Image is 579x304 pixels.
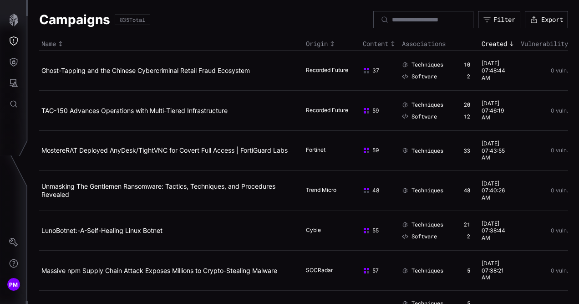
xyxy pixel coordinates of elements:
[402,113,437,120] a: Software
[363,147,391,154] div: 59
[363,187,391,194] div: 48
[0,274,27,295] button: PM
[41,67,250,74] a: Ghost-Tapping and the Chinese Cybercriminal Retail Fraud Ecosystem
[482,60,505,81] time: [DATE] 07:48:44 AM
[464,113,470,120] div: 12
[521,268,568,274] div: 0 vuln.
[521,147,568,154] div: 0 vuln.
[521,108,568,114] div: 0 vuln.
[41,146,288,154] a: MostereRAT Deployed AnyDesk/TightVNC for Covert Full Access | FortiGuard Labs
[306,146,351,155] div: Fortinet
[411,101,443,108] span: Techniques
[521,67,568,74] div: 0 vuln.
[363,40,397,48] div: Toggle sort direction
[306,67,351,75] div: Recorded Future
[525,11,568,28] button: Export
[464,101,470,108] div: 20
[411,221,443,228] span: Techniques
[120,17,145,22] div: 835 Total
[363,267,391,274] div: 57
[363,107,391,114] div: 59
[400,37,479,51] th: Associations
[39,11,110,28] h1: Campaigns
[482,220,505,241] time: [DATE] 07:38:44 AM
[411,267,443,274] span: Techniques
[411,61,443,68] span: Techniques
[467,233,470,240] div: 2
[402,73,437,80] a: Software
[478,11,520,28] button: Filter
[41,267,277,274] a: Massive npm Supply Chain Attack Exposes Millions to Crypto-Stealing Malware
[306,227,351,235] div: Cyble
[402,267,443,274] a: Techniques
[402,187,443,194] a: Techniques
[521,227,568,234] div: 0 vuln.
[41,227,163,234] a: LunoBotnet:-A-Self-Healing Linux Botnet
[306,107,351,115] div: Recorded Future
[363,67,391,74] div: 37
[306,186,351,195] div: Trend Micro
[482,260,504,281] time: [DATE] 07:38:21 AM
[467,73,470,80] div: 2
[411,113,437,120] span: Software
[9,280,18,289] span: PM
[402,233,437,240] a: Software
[467,267,470,274] div: 5
[518,37,568,51] th: Vulnerability
[493,15,515,24] div: Filter
[464,147,470,155] div: 33
[402,147,443,155] a: Techniques
[464,187,470,194] div: 48
[41,40,301,48] div: Toggle sort direction
[402,101,443,108] a: Techniques
[402,221,443,228] a: Techniques
[411,147,443,155] span: Techniques
[464,221,470,228] div: 21
[411,233,437,240] span: Software
[41,107,228,114] a: TAG-150 Advances Operations with Multi-Tiered Infrastructure
[482,140,505,161] time: [DATE] 07:43:55 AM
[482,180,505,201] time: [DATE] 07:40:26 AM
[306,40,358,48] div: Toggle sort direction
[411,73,437,80] span: Software
[411,187,443,194] span: Techniques
[482,40,516,48] div: Toggle sort direction
[521,187,568,194] div: 0 vuln.
[306,267,351,275] div: SOCRadar
[464,61,470,68] div: 10
[402,61,443,68] a: Techniques
[363,227,391,234] div: 55
[482,100,504,121] time: [DATE] 07:46:19 AM
[41,182,275,198] a: Unmasking The Gentlemen Ransomware: Tactics, Techniques, and Procedures Revealed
